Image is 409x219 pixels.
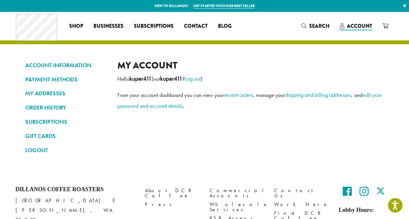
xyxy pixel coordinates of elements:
span: Subscriptions [134,22,174,30]
a: ORDER HISTORY [25,102,108,113]
a: Press [145,200,200,209]
a: shipping and billing addresses [285,91,351,99]
strong: kuper411 [160,75,182,82]
p: From your account dashboard you can view your , manage your , and . [117,89,384,111]
a: Log out [185,75,201,82]
a: Work Here [274,200,329,209]
a: Search [296,21,335,31]
a: Contact Us [274,186,329,200]
span: Shop [69,22,83,30]
a: SUBSCRIPTIONS [25,116,108,127]
h5: Lobby Hours: [339,207,394,214]
a: MY ADDRESSES [25,88,108,99]
a: GIFT CARDS [25,130,108,141]
nav: Account pages [25,60,108,161]
a: Get started with our best seller [193,3,255,9]
a: Wholesale Services [210,200,264,214]
strong: kuper411 [129,75,152,82]
a: About DCR Coffee [145,186,200,200]
a: ACCOUNT INFORMATION [25,60,108,71]
h2: My account [117,60,384,71]
span: Account [347,22,372,30]
a: LOGOUT [25,145,108,156]
a: edit your password and account details [117,91,382,109]
span: Search [309,22,329,30]
span: Businesses [93,22,124,30]
a: Shop [64,21,88,31]
a: PAYMENT METHODS [25,74,108,85]
h4: Dillanos Coffee Roasters [16,186,135,193]
a: recent orders [224,91,253,99]
a: Commercial Accounts [210,186,264,200]
p: Hello (not ? ) [117,73,384,84]
span: Contact [184,22,208,30]
span: Blog [218,22,231,30]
